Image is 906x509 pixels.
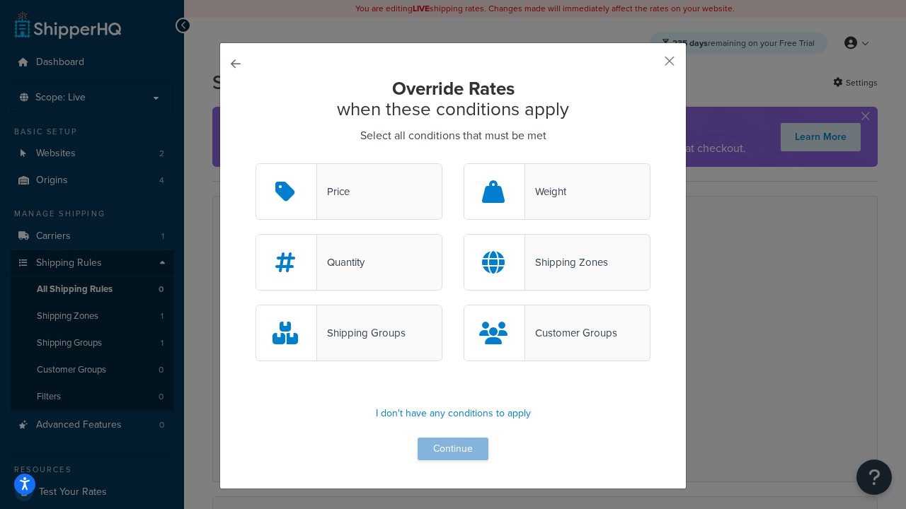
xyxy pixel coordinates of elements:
[317,182,350,201] div: Price
[392,75,515,102] strong: Override Rates
[525,323,617,343] div: Customer Groups
[317,323,406,343] div: Shipping Groups
[256,404,650,423] p: I don't have any conditions to apply
[525,182,566,201] div: Weight
[256,126,650,146] p: Select all conditions that must be met
[317,252,365,272] div: Quantity
[256,78,650,119] h2: when these conditions apply
[525,252,608,272] div: Shipping Zones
